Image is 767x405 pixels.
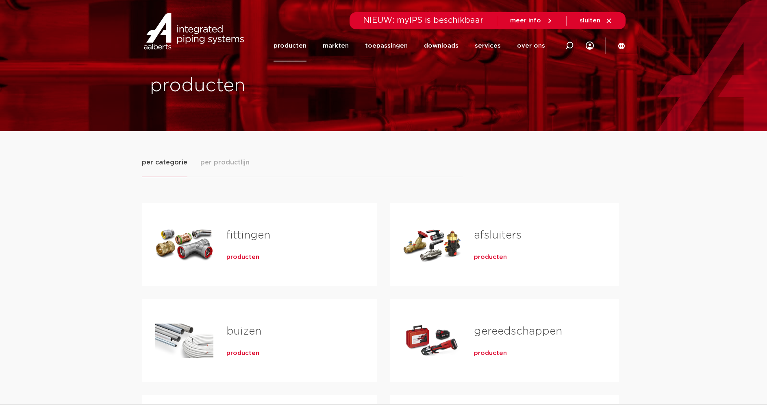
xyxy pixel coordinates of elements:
[510,18,541,24] span: meer info
[474,326,562,337] a: gereedschappen
[226,349,259,357] a: producten
[365,30,408,61] a: toepassingen
[580,18,600,24] span: sluiten
[274,30,306,61] a: producten
[150,73,380,99] h1: producten
[200,158,250,167] span: per productlijn
[226,230,270,241] a: fittingen
[274,30,545,61] nav: Menu
[510,17,553,24] a: meer info
[424,30,458,61] a: downloads
[580,17,613,24] a: sluiten
[475,30,501,61] a: services
[226,253,259,261] a: producten
[474,349,507,357] a: producten
[363,16,484,24] span: NIEUW: myIPS is beschikbaar
[323,30,349,61] a: markten
[142,158,187,167] span: per categorie
[474,253,507,261] a: producten
[474,230,521,241] a: afsluiters
[226,326,261,337] a: buizen
[517,30,545,61] a: over ons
